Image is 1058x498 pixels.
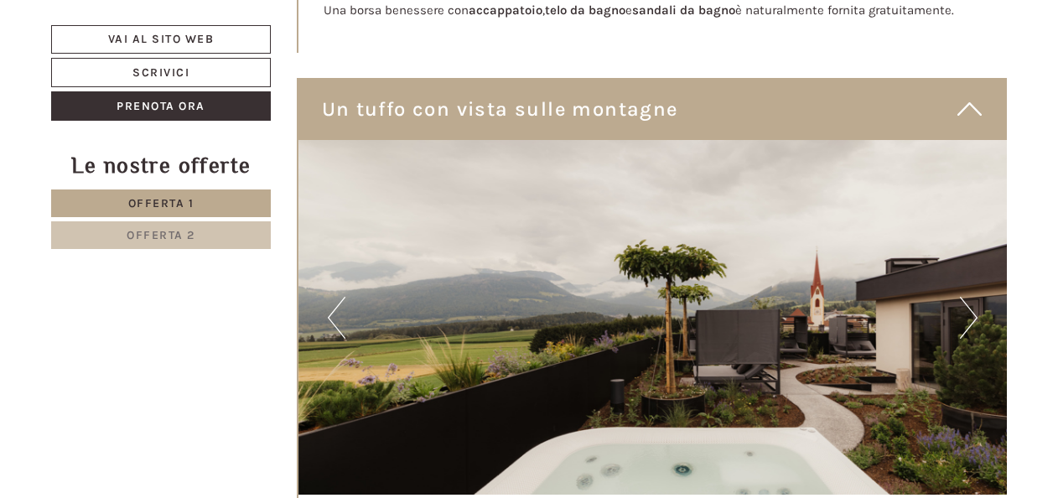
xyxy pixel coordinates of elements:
strong: accappatoio [469,3,542,18]
div: Buon giorno, come possiamo aiutarla? [13,45,272,96]
strong: telo da bagno [545,3,625,18]
span: Offerta 1 [128,196,194,210]
a: Prenota ora [51,91,271,121]
a: Vai al sito web [51,25,271,54]
button: Previous [328,297,345,339]
div: Le nostre offerte [51,150,271,181]
div: Hotel B&B Feldmessner [25,49,263,62]
p: Una borsa benessere con , e è naturalmente fornita gratuitamente. [324,2,983,19]
small: 19:40 [25,81,263,93]
strong: sandali da bagno [632,3,735,18]
span: Offerta 2 [127,228,195,242]
button: Invia [572,442,660,471]
button: Next [960,297,978,339]
a: Scrivici [51,58,271,87]
div: mercoledì [284,13,375,41]
div: Un tuffo con vista sulle montagne [297,78,1008,140]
